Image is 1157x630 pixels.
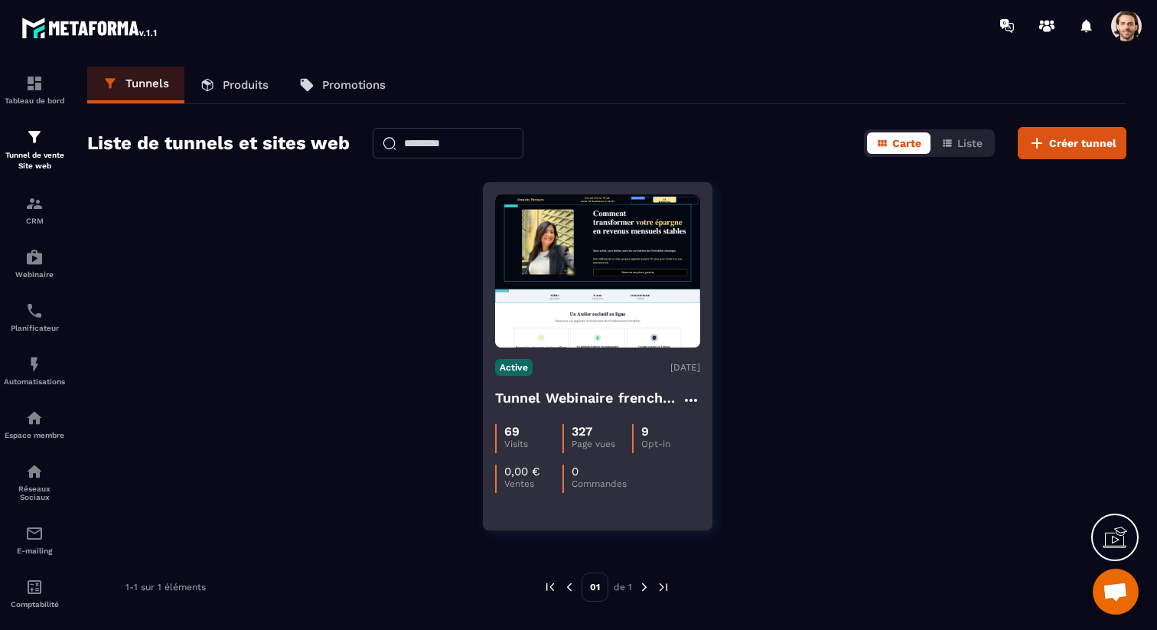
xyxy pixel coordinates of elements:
p: Tableau de bord [4,96,65,105]
h2: Liste de tunnels et sites web [87,128,350,158]
a: schedulerschedulerPlanificateur [4,290,65,344]
p: Tunnel de vente Site web [4,150,65,171]
p: 69 [504,424,520,439]
img: formation [25,194,44,213]
a: emailemailE-mailing [4,513,65,566]
img: prev [543,580,557,594]
img: formation [25,128,44,146]
p: 01 [582,573,608,602]
span: Créer tunnel [1049,135,1116,151]
p: Promotions [322,78,386,92]
p: 0 [572,465,578,478]
p: CRM [4,217,65,225]
button: Liste [932,132,992,154]
p: de 1 [614,581,632,593]
p: Commandes [572,478,630,489]
span: Liste [957,137,983,149]
img: automations [25,355,44,374]
p: [DATE] [670,362,700,373]
p: Opt-in [641,439,699,449]
img: email [25,524,44,543]
div: Ouvrir le chat [1093,569,1139,615]
a: formationformationCRM [4,183,65,237]
p: Espace membre [4,431,65,439]
p: Planificateur [4,324,65,332]
a: Promotions [284,67,401,103]
a: automationsautomationsEspace membre [4,397,65,451]
p: Active [495,359,533,376]
p: Ventes [504,478,562,489]
img: logo [21,14,159,41]
img: automations [25,409,44,427]
p: Tunnels [125,77,169,90]
img: formation [25,74,44,93]
a: social-networksocial-networkRéseaux Sociaux [4,451,65,513]
span: Carte [892,137,921,149]
img: prev [562,580,576,594]
img: social-network [25,462,44,481]
img: scheduler [25,302,44,320]
img: automations [25,248,44,266]
img: next [657,580,670,594]
p: Réseaux Sociaux [4,485,65,501]
p: Automatisations [4,377,65,386]
a: Tunnels [87,67,184,103]
img: next [637,580,651,594]
a: automationsautomationsWebinaire [4,237,65,290]
button: Créer tunnel [1018,127,1126,159]
a: formationformationTableau de bord [4,63,65,116]
p: Comptabilité [4,600,65,609]
a: accountantaccountantComptabilité [4,566,65,620]
a: automationsautomationsAutomatisations [4,344,65,397]
p: E-mailing [4,547,65,555]
p: Webinaire [4,270,65,279]
p: Visits [504,439,562,449]
img: image [495,194,700,348]
h4: Tunnel Webinaire frenchy partners [495,387,682,409]
p: Page vues [572,439,632,449]
p: 9 [641,424,649,439]
p: Produits [223,78,269,92]
p: 0,00 € [504,465,540,478]
a: Produits [184,67,284,103]
p: 327 [572,424,592,439]
img: accountant [25,578,44,596]
a: formationformationTunnel de vente Site web [4,116,65,183]
button: Carte [867,132,930,154]
p: 1-1 sur 1 éléments [125,582,206,592]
